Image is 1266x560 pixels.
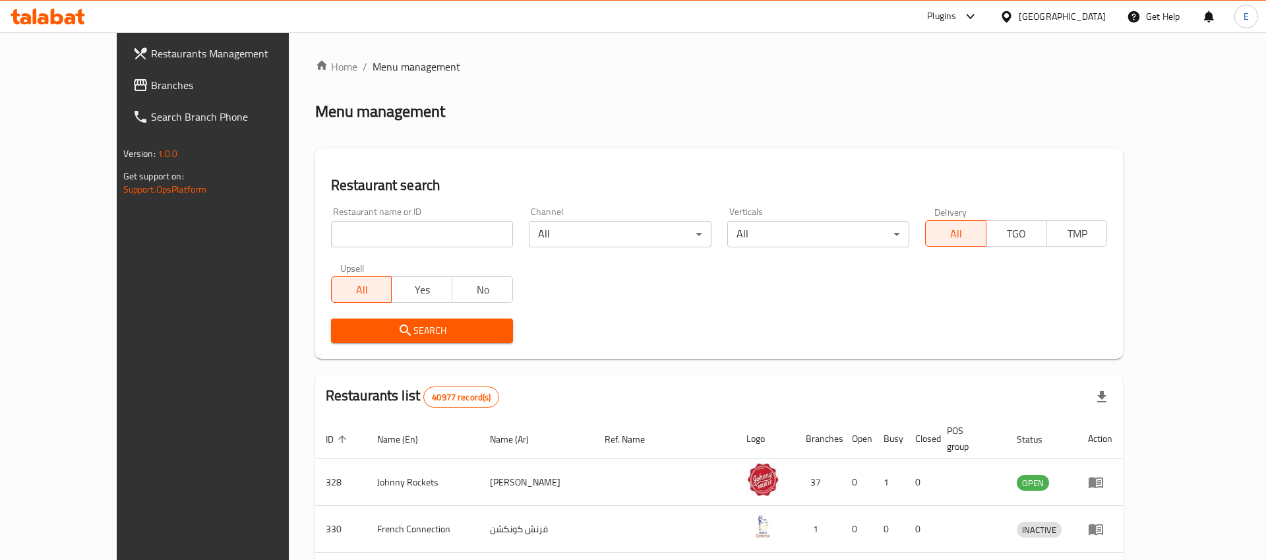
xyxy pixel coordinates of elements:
[423,387,499,408] div: Total records count
[123,145,156,162] span: Version:
[925,220,986,247] button: All
[151,77,318,93] span: Branches
[479,459,594,506] td: [PERSON_NAME]
[367,459,480,506] td: Johnny Rockets
[340,263,365,272] label: Upsell
[331,276,392,303] button: All
[795,419,841,459] th: Branches
[373,59,460,75] span: Menu management
[1017,522,1062,538] span: INACTIVE
[927,9,956,24] div: Plugins
[458,280,508,299] span: No
[905,419,936,459] th: Closed
[947,423,991,454] span: POS group
[331,221,513,247] input: Search for restaurant name or ID..
[1088,474,1112,490] div: Menu
[122,38,328,69] a: Restaurants Management
[934,207,967,216] label: Delivery
[605,431,662,447] span: Ref. Name
[795,506,841,553] td: 1
[391,276,452,303] button: Yes
[873,419,905,459] th: Busy
[424,391,498,404] span: 40977 record(s)
[490,431,546,447] span: Name (Ar)
[1077,419,1123,459] th: Action
[841,459,873,506] td: 0
[992,224,1042,243] span: TGO
[123,168,184,185] span: Get support on:
[873,459,905,506] td: 1
[377,431,435,447] span: Name (En)
[326,386,500,408] h2: Restaurants list
[905,506,936,553] td: 0
[529,221,711,247] div: All
[795,459,841,506] td: 37
[326,431,351,447] span: ID
[315,506,367,553] td: 330
[931,224,981,243] span: All
[452,276,513,303] button: No
[1019,9,1106,24] div: [GEOGRAPHIC_DATA]
[1088,521,1112,537] div: Menu
[315,101,445,122] h2: Menu management
[331,319,513,343] button: Search
[151,109,318,125] span: Search Branch Phone
[397,280,447,299] span: Yes
[158,145,178,162] span: 1.0.0
[841,506,873,553] td: 0
[905,459,936,506] td: 0
[841,419,873,459] th: Open
[122,101,328,133] a: Search Branch Phone
[736,419,795,459] th: Logo
[479,506,594,553] td: فرنش كونكشن
[1052,224,1102,243] span: TMP
[1046,220,1108,247] button: TMP
[1017,476,1049,491] span: OPEN
[315,59,357,75] a: Home
[367,506,480,553] td: French Connection
[123,181,207,198] a: Support.OpsPlatform
[363,59,367,75] li: /
[342,323,502,339] span: Search
[746,510,779,543] img: French Connection
[315,459,367,506] td: 328
[315,59,1124,75] nav: breadcrumb
[727,221,909,247] div: All
[873,506,905,553] td: 0
[1244,9,1249,24] span: E
[331,175,1108,195] h2: Restaurant search
[1017,431,1060,447] span: Status
[986,220,1047,247] button: TGO
[1086,381,1118,413] div: Export file
[151,46,318,61] span: Restaurants Management
[337,280,387,299] span: All
[746,463,779,496] img: Johnny Rockets
[122,69,328,101] a: Branches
